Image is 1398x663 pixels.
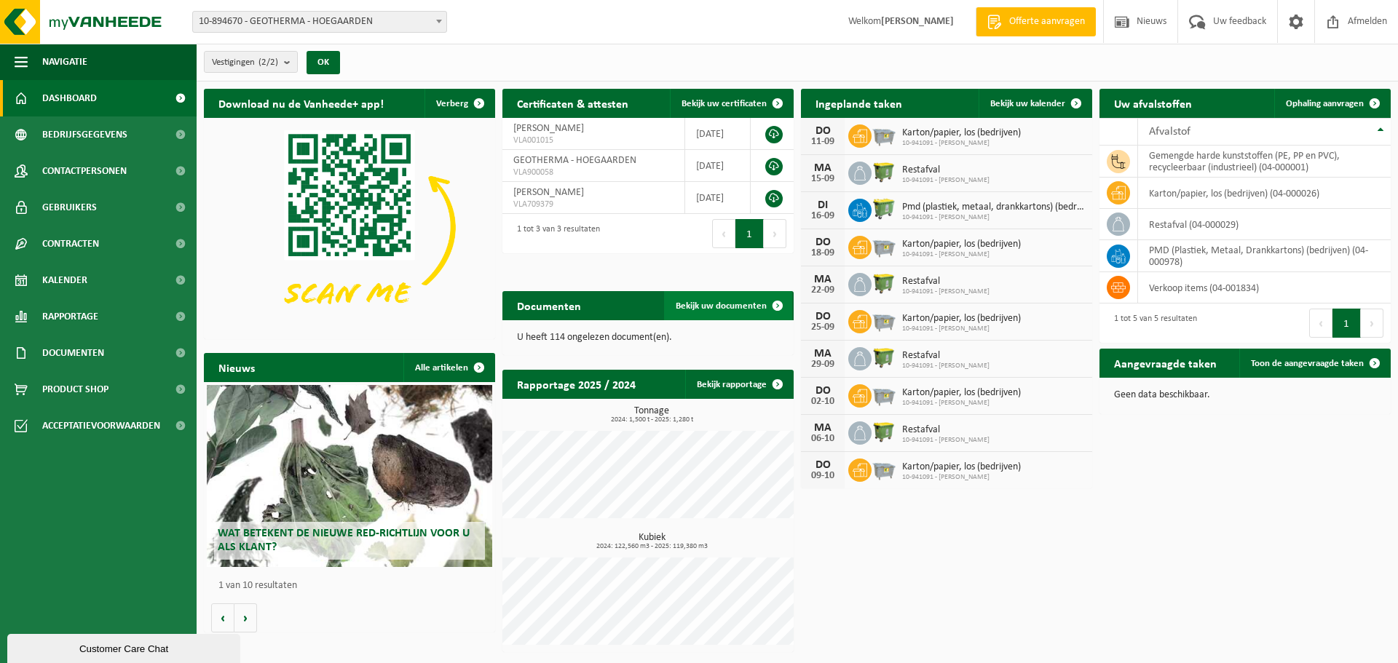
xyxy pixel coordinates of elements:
span: Restafval [902,424,990,436]
img: WB-2500-GAL-GY-01 [872,456,896,481]
div: 1 tot 5 van 5 resultaten [1107,307,1197,339]
span: 2024: 122,560 m3 - 2025: 119,380 m3 [510,543,794,550]
h3: Tonnage [510,406,794,424]
h2: Download nu de Vanheede+ app! [204,89,398,117]
p: U heeft 114 ongelezen document(en). [517,333,779,343]
span: Restafval [902,350,990,362]
div: 02-10 [808,397,837,407]
span: Karton/papier, los (bedrijven) [902,127,1021,139]
span: 2024: 1,500 t - 2025: 1,280 t [510,416,794,424]
h2: Ingeplande taken [801,89,917,117]
td: verkoop items (04-001834) [1138,272,1391,303]
button: Volgende [234,603,257,632]
span: [PERSON_NAME] [513,123,584,134]
span: 10-894670 - GEOTHERMA - HOEGAARDEN [192,11,447,33]
a: Bekijk uw certificaten [670,89,792,118]
span: Kalender [42,262,87,298]
span: Bekijk uw documenten [676,301,767,311]
h2: Uw afvalstoffen [1099,89,1207,117]
div: 16-09 [808,211,837,221]
div: MA [808,274,837,285]
span: Navigatie [42,44,87,80]
div: MA [808,162,837,174]
span: Restafval [902,276,990,287]
a: Offerte aanvragen [976,7,1096,36]
img: WB-2500-GAL-GY-01 [872,308,896,333]
iframe: chat widget [7,631,243,663]
button: Verberg [424,89,494,118]
div: DO [808,311,837,322]
span: 10-941091 - [PERSON_NAME] [902,139,1021,148]
span: Karton/papier, los (bedrijven) [902,239,1021,250]
div: 15-09 [808,174,837,184]
span: 10-941091 - [PERSON_NAME] [902,213,1085,222]
span: Rapportage [42,298,98,335]
a: Bekijk rapportage [685,370,792,399]
div: DI [808,199,837,211]
a: Toon de aangevraagde taken [1239,349,1389,378]
div: DO [808,385,837,397]
span: 10-941091 - [PERSON_NAME] [902,176,990,185]
img: WB-0660-HPE-GN-50 [872,196,896,221]
span: Dashboard [42,80,97,116]
span: Bekijk uw kalender [990,99,1065,108]
span: Contracten [42,226,99,262]
span: 10-941091 - [PERSON_NAME] [902,325,1021,333]
img: WB-1100-HPE-GN-50 [872,159,896,184]
h2: Rapportage 2025 / 2024 [502,370,650,398]
span: Ophaling aanvragen [1286,99,1364,108]
div: DO [808,459,837,471]
span: VLA900058 [513,167,674,178]
span: 10-941091 - [PERSON_NAME] [902,287,990,296]
span: GEOTHERMA - HOEGAARDEN [513,155,636,166]
div: 1 tot 3 van 3 resultaten [510,218,600,250]
button: OK [307,51,340,74]
a: Alle artikelen [403,353,494,382]
div: 29-09 [808,360,837,370]
button: 1 [1332,309,1361,338]
span: Wat betekent de nieuwe RED-richtlijn voor u als klant? [218,528,470,553]
span: Restafval [902,164,990,176]
span: Gebruikers [42,189,97,226]
div: 11-09 [808,137,837,147]
span: 10-941091 - [PERSON_NAME] [902,399,1021,408]
div: MA [808,348,837,360]
p: 1 van 10 resultaten [218,581,488,591]
span: 10-894670 - GEOTHERMA - HOEGAARDEN [193,12,446,32]
img: WB-1100-HPE-GN-50 [872,345,896,370]
td: PMD (Plastiek, Metaal, Drankkartons) (bedrijven) (04-000978) [1138,240,1391,272]
span: Karton/papier, los (bedrijven) [902,387,1021,399]
div: 09-10 [808,471,837,481]
button: Next [764,219,786,248]
span: Vestigingen [212,52,278,74]
a: Wat betekent de nieuwe RED-richtlijn voor u als klant? [207,385,492,567]
td: restafval (04-000029) [1138,209,1391,240]
span: [PERSON_NAME] [513,187,584,198]
td: [DATE] [685,118,751,150]
button: Vestigingen(2/2) [204,51,298,73]
div: 06-10 [808,434,837,444]
a: Ophaling aanvragen [1274,89,1389,118]
span: Verberg [436,99,468,108]
span: Offerte aanvragen [1006,15,1089,29]
span: Bedrijfsgegevens [42,116,127,153]
span: Karton/papier, los (bedrijven) [902,313,1021,325]
div: 22-09 [808,285,837,295]
span: VLA001015 [513,135,674,146]
span: 10-941091 - [PERSON_NAME] [902,436,990,445]
div: 25-09 [808,322,837,333]
strong: [PERSON_NAME] [881,16,954,27]
img: WB-2500-GAL-GY-01 [872,382,896,407]
span: 10-941091 - [PERSON_NAME] [902,362,990,370]
img: WB-1100-HPE-GN-50 [872,419,896,444]
h3: Kubiek [510,533,794,550]
td: karton/papier, los (bedrijven) (04-000026) [1138,178,1391,209]
button: Previous [1309,309,1332,338]
span: Bekijk uw certificaten [682,99,767,108]
span: 10-941091 - [PERSON_NAME] [902,250,1021,259]
h2: Aangevraagde taken [1099,349,1231,377]
span: Documenten [42,335,104,371]
h2: Documenten [502,291,596,319]
img: WB-2500-GAL-GY-01 [872,122,896,147]
span: VLA709379 [513,199,674,210]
